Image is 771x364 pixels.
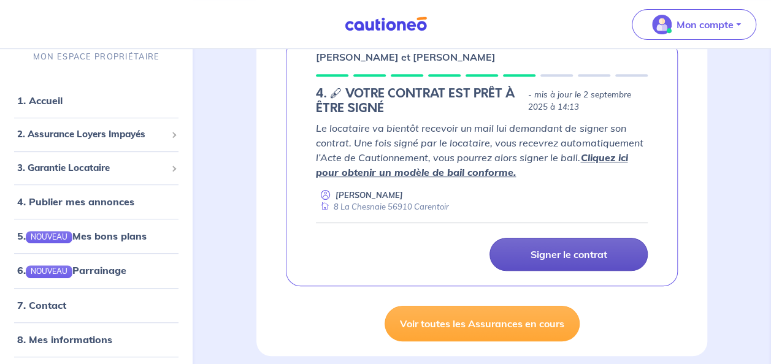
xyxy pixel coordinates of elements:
div: 8. Mes informations [5,327,188,352]
h5: 4. 🖋 VOTRE CONTRAT EST PRÊT À ÊTRE SIGNÉ [316,86,523,116]
div: 2. Assurance Loyers Impayés [5,123,188,147]
div: 4. Publier mes annonces [5,190,188,214]
a: 7. Contact [17,299,66,311]
img: Cautioneo [340,17,432,32]
a: 8. Mes informations [17,333,112,346]
button: illu_account_valid_menu.svgMon compte [632,9,756,40]
a: Signer le contrat [489,238,648,271]
div: 5.NOUVEAUMes bons plans [5,224,188,249]
span: 3. Garantie Locataire [17,161,166,175]
a: 1. Accueil [17,95,63,107]
a: Voir toutes les Assurances en cours [385,306,580,341]
em: Le locataire va bientôt recevoir un mail lui demandant de signer son contrat. Une fois signé par ... [316,122,643,178]
div: 3. Garantie Locataire [5,156,188,180]
p: [PERSON_NAME] [336,189,403,201]
div: state: CONTRACT-IN-PREPARATION, Context: IN-LANDLORD,IN-LANDLORD [316,86,648,116]
div: 8 La Chesnaie 56910 Carentoir [316,201,449,213]
a: 4. Publier mes annonces [17,196,134,208]
span: 2. Assurance Loyers Impayés [17,128,166,142]
a: Cliquez ici pour obtenir un modèle de bail conforme. [316,151,627,178]
a: 5.NOUVEAUMes bons plans [17,230,147,243]
div: 6.NOUVEAUParrainage [5,259,188,283]
p: Mon compte [677,17,734,32]
p: [PERSON_NAME] et [PERSON_NAME] [316,50,496,64]
div: 7. Contact [5,293,188,317]
p: - mis à jour le 2 septembre 2025 à 14:13 [528,89,648,113]
p: Signer le contrat [530,248,607,260]
a: 6.NOUVEAUParrainage [17,265,126,277]
p: MON ESPACE PROPRIÉTAIRE [33,51,159,63]
div: 1. Accueil [5,89,188,113]
img: illu_account_valid_menu.svg [652,15,672,34]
